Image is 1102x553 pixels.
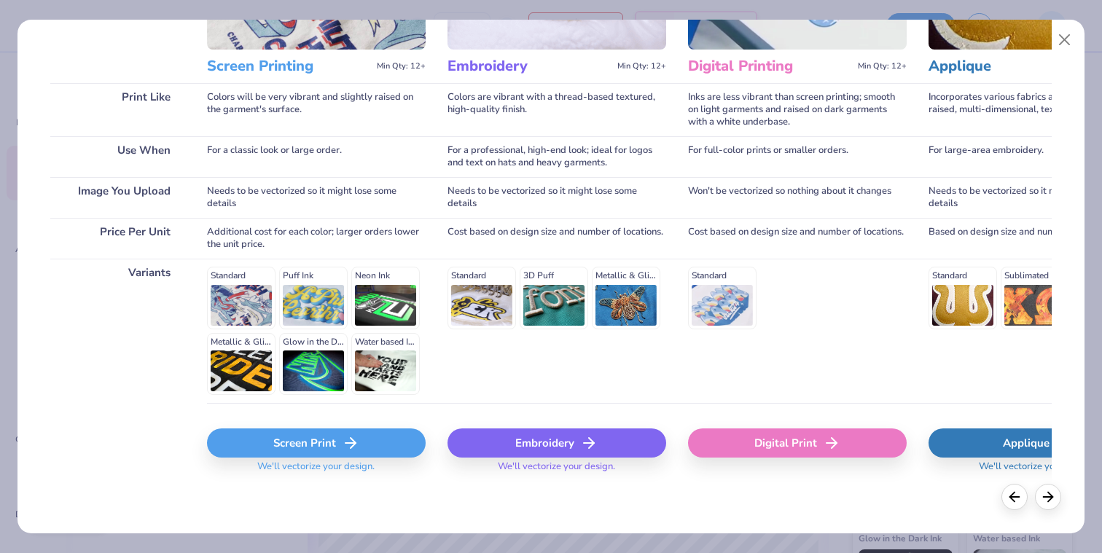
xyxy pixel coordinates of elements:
div: Colors are vibrant with a thread-based textured, high-quality finish. [448,83,666,136]
div: For a professional, high-end look; ideal for logos and text on hats and heavy garments. [448,136,666,177]
div: Screen Print [207,428,426,458]
span: Min Qty: 12+ [617,61,666,71]
div: Won't be vectorized so nothing about it changes [688,177,907,218]
h3: Embroidery [448,57,611,76]
div: Variants [50,259,185,403]
span: Min Qty: 12+ [377,61,426,71]
span: We'll vectorize your design. [973,460,1102,482]
div: Price Per Unit [50,218,185,259]
div: Cost based on design size and number of locations. [688,218,907,259]
div: Colors will be very vibrant and slightly raised on the garment's surface. [207,83,426,136]
span: We'll vectorize your design. [492,460,621,482]
div: Additional cost for each color; larger orders lower the unit price. [207,218,426,259]
div: Needs to be vectorized so it might lose some details [207,177,426,218]
div: Cost based on design size and number of locations. [448,218,666,259]
div: For full-color prints or smaller orders. [688,136,907,177]
h3: Screen Printing [207,57,371,76]
div: Needs to be vectorized so it might lose some details [448,177,666,218]
div: Embroidery [448,428,666,458]
span: We'll vectorize your design. [251,460,380,482]
h3: Digital Printing [688,57,852,76]
div: For a classic look or large order. [207,136,426,177]
div: Print Like [50,83,185,136]
div: Inks are less vibrant than screen printing; smooth on light garments and raised on dark garments ... [688,83,907,136]
div: Image You Upload [50,177,185,218]
div: Digital Print [688,428,907,458]
button: Close [1051,26,1079,54]
span: Min Qty: 12+ [858,61,907,71]
div: Use When [50,136,185,177]
h3: Applique [929,57,1093,76]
